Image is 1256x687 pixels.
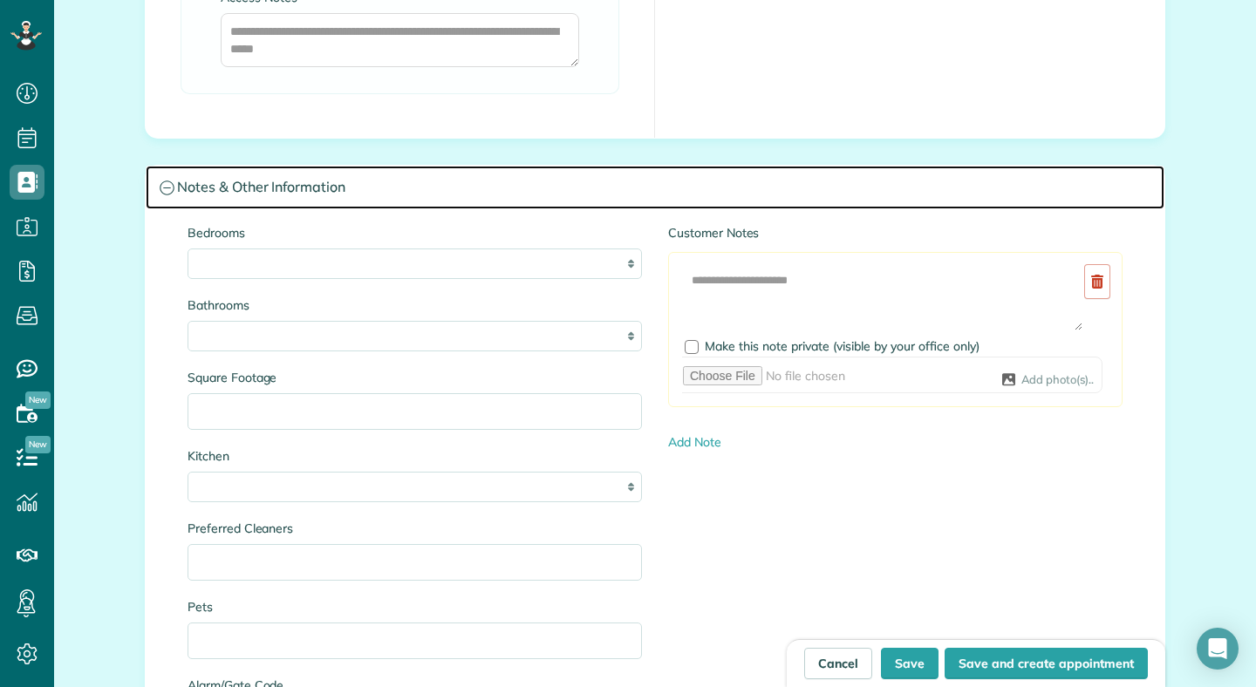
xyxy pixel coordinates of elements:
a: Add Note [668,434,721,450]
button: Save [881,648,939,679]
span: Make this note private (visible by your office only) [705,338,980,354]
label: Preferred Cleaners [188,520,642,537]
a: Notes & Other Information [146,166,1164,210]
label: Square Footage [188,369,642,386]
label: Kitchen [188,447,642,465]
button: Save and create appointment [945,648,1148,679]
label: Bedrooms [188,224,642,241]
a: Cancel [804,648,872,679]
label: Bathrooms [188,296,642,314]
span: New [25,391,51,409]
div: Open Intercom Messenger [1197,628,1239,670]
span: New [25,436,51,453]
label: Pets [188,598,642,616]
label: Customer Notes [668,224,1123,241]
